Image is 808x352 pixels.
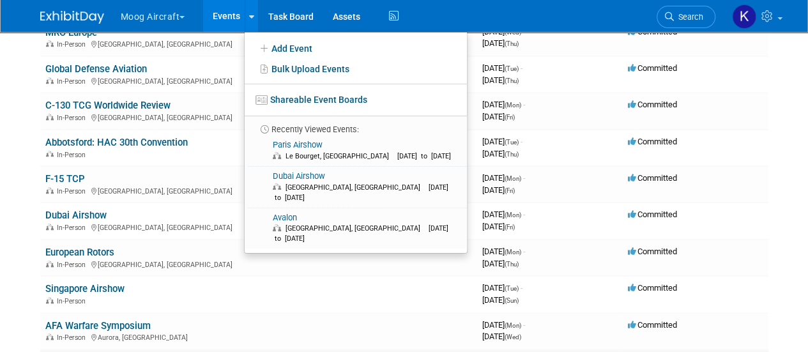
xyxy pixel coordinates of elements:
[674,12,703,22] span: Search
[40,11,104,24] img: ExhibitDay
[482,112,515,121] span: [DATE]
[482,283,522,293] span: [DATE]
[505,139,519,146] span: (Tue)
[482,320,525,330] span: [DATE]
[245,116,467,135] li: Recently Viewed Events:
[45,185,472,195] div: [GEOGRAPHIC_DATA], [GEOGRAPHIC_DATA]
[505,114,515,121] span: (Fri)
[523,27,525,36] span: -
[482,137,522,146] span: [DATE]
[45,247,114,258] a: European Rotors
[57,333,89,342] span: In-Person
[57,114,89,122] span: In-Person
[523,247,525,256] span: -
[482,149,519,158] span: [DATE]
[45,320,151,332] a: AFA Warfare Symposium
[628,63,677,73] span: Committed
[46,77,54,84] img: In-Person Event
[482,75,519,85] span: [DATE]
[628,247,677,256] span: Committed
[482,210,525,219] span: [DATE]
[482,173,525,183] span: [DATE]
[628,283,677,293] span: Committed
[45,137,188,148] a: Abbotsford: HAC 30th Convention
[505,187,515,194] span: (Fri)
[245,37,467,59] a: Add Event
[505,175,521,182] span: (Mon)
[286,152,395,160] span: Le Bourget, [GEOGRAPHIC_DATA]
[45,63,147,75] a: Global Defense Aviation
[45,332,472,342] div: Aurora, [GEOGRAPHIC_DATA]
[521,137,522,146] span: -
[397,152,457,160] span: [DATE] to [DATE]
[482,185,515,195] span: [DATE]
[505,65,519,72] span: (Tue)
[57,297,89,305] span: In-Person
[521,63,522,73] span: -
[248,208,462,249] a: Avalon [GEOGRAPHIC_DATA], [GEOGRAPHIC_DATA] [DATE] to [DATE]
[245,59,467,79] a: Bulk Upload Events
[46,224,54,230] img: In-Person Event
[46,297,54,303] img: In-Person Event
[57,187,89,195] span: In-Person
[482,247,525,256] span: [DATE]
[57,151,89,159] span: In-Person
[45,112,472,122] div: [GEOGRAPHIC_DATA], [GEOGRAPHIC_DATA]
[521,283,522,293] span: -
[505,322,521,329] span: (Mon)
[523,100,525,109] span: -
[505,77,519,84] span: (Thu)
[286,224,427,233] span: [GEOGRAPHIC_DATA], [GEOGRAPHIC_DATA]
[57,224,89,232] span: In-Person
[732,4,756,29] img: Kathryn Germony
[505,211,521,218] span: (Mon)
[482,27,525,36] span: [DATE]
[45,27,97,38] a: MRO Europe
[505,261,519,268] span: (Thu)
[505,29,521,36] span: (Wed)
[628,173,677,183] span: Committed
[45,100,171,111] a: C-130 TCG Worldwide Review
[45,283,125,295] a: Singapore Airshow
[45,222,472,232] div: [GEOGRAPHIC_DATA], [GEOGRAPHIC_DATA]
[505,102,521,109] span: (Mon)
[255,95,268,105] img: seventboard-3.png
[57,40,89,49] span: In-Person
[628,27,677,36] span: Committed
[523,173,525,183] span: -
[46,333,54,340] img: In-Person Event
[273,183,448,202] span: [DATE] to [DATE]
[45,210,107,221] a: Dubai Airshow
[628,100,677,109] span: Committed
[45,75,472,86] div: [GEOGRAPHIC_DATA], [GEOGRAPHIC_DATA]
[505,151,519,158] span: (Thu)
[245,88,467,111] a: Shareable Event Boards
[248,135,462,166] a: Paris Airshow Le Bourget, [GEOGRAPHIC_DATA] [DATE] to [DATE]
[46,151,54,157] img: In-Person Event
[45,259,472,269] div: [GEOGRAPHIC_DATA], [GEOGRAPHIC_DATA]
[657,6,715,28] a: Search
[248,167,462,208] a: Dubai Airshow [GEOGRAPHIC_DATA], [GEOGRAPHIC_DATA] [DATE] to [DATE]
[523,210,525,219] span: -
[45,173,85,185] a: F-15 TCP
[482,100,525,109] span: [DATE]
[46,40,54,47] img: In-Person Event
[45,38,472,49] div: [GEOGRAPHIC_DATA], [GEOGRAPHIC_DATA]
[505,297,519,304] span: (Sun)
[523,320,525,330] span: -
[628,210,677,219] span: Committed
[505,285,519,292] span: (Tue)
[505,40,519,47] span: (Thu)
[628,320,677,330] span: Committed
[628,137,677,146] span: Committed
[482,38,519,48] span: [DATE]
[482,259,519,268] span: [DATE]
[482,332,521,341] span: [DATE]
[57,77,89,86] span: In-Person
[482,63,522,73] span: [DATE]
[505,333,521,341] span: (Wed)
[46,114,54,120] img: In-Person Event
[505,249,521,256] span: (Mon)
[46,261,54,267] img: In-Person Event
[286,183,427,192] span: [GEOGRAPHIC_DATA], [GEOGRAPHIC_DATA]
